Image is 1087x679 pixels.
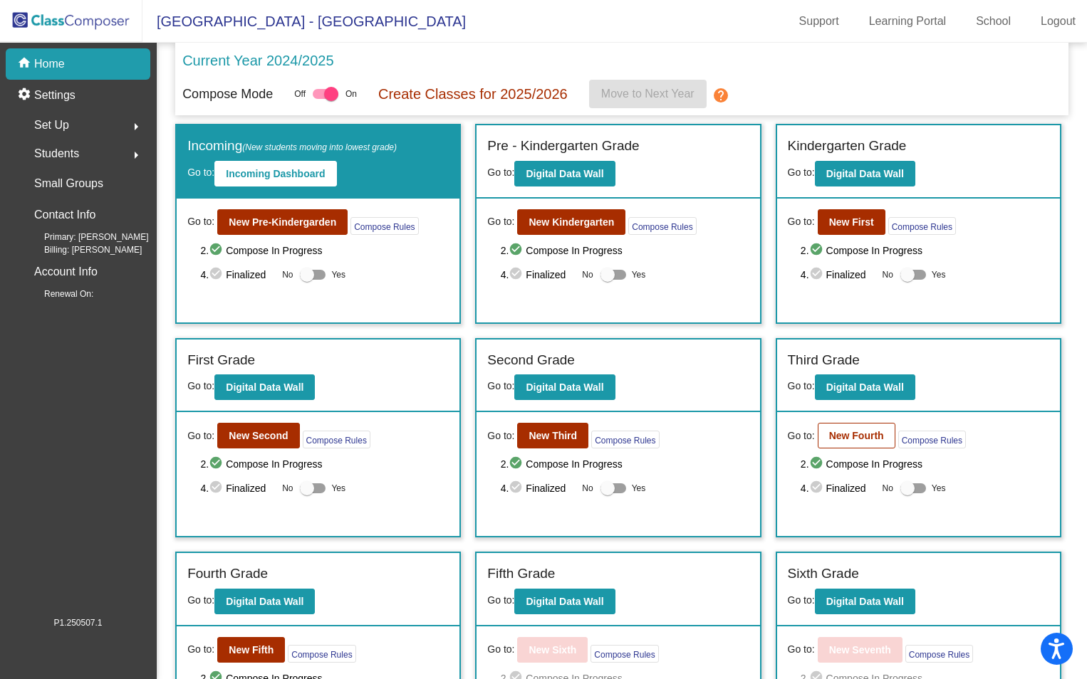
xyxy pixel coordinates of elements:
b: New Sixth [529,644,576,656]
label: Pre - Kindergarten Grade [487,136,639,157]
button: Compose Rules [591,645,658,663]
span: Go to: [487,380,514,391]
button: New Sixth [517,637,588,663]
span: Go to: [187,428,214,443]
span: 2. Compose In Progress [801,242,1049,259]
span: Renewal On: [21,288,93,300]
label: Fifth Grade [487,564,555,584]
span: Set Up [34,115,69,135]
mat-icon: check_circle [509,242,526,259]
a: School [964,10,1022,33]
span: Go to: [187,167,214,178]
mat-icon: check_circle [809,456,826,473]
p: Current Year 2024/2025 [182,50,333,71]
span: Yes [632,480,646,497]
span: No [883,482,893,495]
button: New Second [217,423,299,448]
label: Incoming [187,136,397,157]
mat-icon: arrow_right [128,118,145,135]
b: New Fifth [229,644,274,656]
button: Move to Next Year [589,80,707,108]
span: 4. Finalized [501,480,576,497]
mat-icon: check_circle [209,456,226,473]
button: Digital Data Wall [514,374,615,400]
span: 2. Compose In Progress [200,456,449,473]
b: New Third [529,430,577,441]
mat-icon: check_circle [509,480,526,497]
mat-icon: arrow_right [128,147,145,164]
span: Yes [932,266,946,283]
button: New Kindergarten [517,209,625,235]
span: Go to: [788,167,815,178]
mat-icon: check_circle [209,266,226,283]
span: Primary: [PERSON_NAME] [21,231,149,243]
button: Compose Rules [288,645,355,663]
span: Yes [932,480,946,497]
span: No [582,482,593,495]
a: Logout [1029,10,1087,33]
button: Digital Data Wall [214,589,315,614]
p: Contact Info [34,205,95,225]
span: 2. Compose In Progress [200,242,449,259]
span: 4. Finalized [801,480,875,497]
span: Move to Next Year [601,88,695,100]
button: Compose Rules [350,217,418,235]
button: Digital Data Wall [514,161,615,186]
span: (New students moving into lowest grade) [242,142,397,152]
span: Go to: [487,214,514,229]
span: 4. Finalized [501,266,576,283]
a: Support [788,10,851,33]
label: Fourth Grade [187,564,268,584]
span: Go to: [788,214,815,229]
b: Digital Data Wall [526,381,603,393]
span: No [582,268,593,281]
span: Off [294,88,306,100]
b: Digital Data Wall [526,596,603,607]
button: Compose Rules [628,217,696,235]
span: 2. Compose In Progress [801,456,1049,473]
span: Go to: [187,594,214,606]
b: Incoming Dashboard [226,168,325,179]
mat-icon: check_circle [209,242,226,259]
span: 4. Finalized [200,480,275,497]
span: Go to: [788,428,815,443]
mat-icon: check_circle [809,480,826,497]
b: New Fourth [829,430,884,441]
b: Digital Data Wall [226,596,303,607]
span: Go to: [788,642,815,657]
b: Digital Data Wall [526,168,603,179]
span: No [282,268,293,281]
p: Compose Mode [182,85,273,104]
span: Yes [632,266,646,283]
label: Third Grade [788,350,860,371]
label: First Grade [187,350,255,371]
span: Go to: [487,428,514,443]
p: Home [34,56,65,73]
span: 2. Compose In Progress [501,456,749,473]
mat-icon: check_circle [809,242,826,259]
b: New Pre-Kindergarden [229,216,336,228]
span: On [345,88,357,100]
p: Settings [34,87,76,104]
span: Go to: [788,380,815,391]
button: New Third [517,423,588,448]
p: Create Classes for 2025/2026 [378,83,568,105]
button: New First [818,209,885,235]
button: Compose Rules [591,431,659,448]
mat-icon: settings [17,87,34,104]
b: Digital Data Wall [826,168,904,179]
span: Go to: [187,380,214,391]
button: Compose Rules [898,431,966,448]
button: Digital Data Wall [815,374,915,400]
button: New Fourth [818,423,895,448]
span: Go to: [187,214,214,229]
button: Digital Data Wall [815,161,915,186]
button: Compose Rules [303,431,370,448]
button: New Pre-Kindergarden [217,209,348,235]
mat-icon: check_circle [509,266,526,283]
span: [GEOGRAPHIC_DATA] - [GEOGRAPHIC_DATA] [142,10,466,33]
span: Go to: [487,167,514,178]
mat-icon: check_circle [509,456,526,473]
b: New Kindergarten [529,216,614,228]
span: No [883,268,893,281]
